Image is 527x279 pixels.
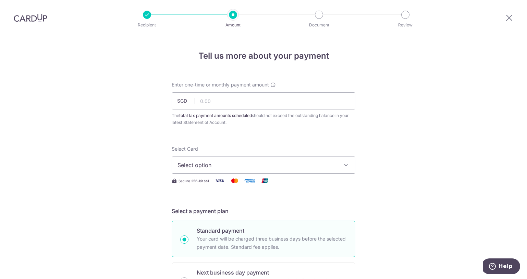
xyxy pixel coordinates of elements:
h4: Tell us more about your payment [172,50,355,62]
h5: Select a payment plan [172,207,355,215]
p: Review [380,22,431,28]
button: Select option [172,156,355,174]
b: total tax payment amounts scheduled [179,113,252,118]
span: Select option [177,161,337,169]
p: Recipient [122,22,172,28]
span: Secure 256-bit SSL [179,178,210,184]
div: The should not exceed the outstanding balance in your latest Statement of Account. [172,112,355,126]
span: Enter one-time or monthly payment amount [172,81,269,88]
p: Next business day payment [197,268,347,277]
img: Union Pay [258,176,272,185]
span: SGD [177,97,195,104]
p: Document [294,22,344,28]
p: Standard payment [197,226,347,235]
iframe: Opens a widget where you can find more information [483,258,520,276]
img: CardUp [14,14,47,22]
img: Visa [213,176,226,185]
input: 0.00 [172,92,355,109]
img: Mastercard [228,176,242,185]
span: translation missing: en.payables.payment_networks.credit_card.summary.labels.select_card [172,146,198,152]
p: Your card will be charged three business days before the selected payment date. Standard fee appl... [197,235,347,251]
img: American Express [243,176,257,185]
p: Amount [208,22,258,28]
